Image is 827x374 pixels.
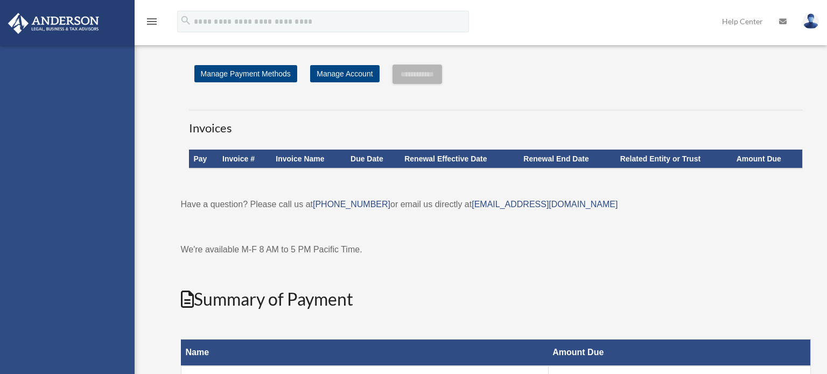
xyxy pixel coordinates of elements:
[732,150,802,168] th: Amount Due
[548,340,810,366] th: Amount Due
[218,150,271,168] th: Invoice #
[5,13,102,34] img: Anderson Advisors Platinum Portal
[519,150,615,168] th: Renewal End Date
[145,15,158,28] i: menu
[400,150,519,168] th: Renewal Effective Date
[189,150,218,168] th: Pay
[271,150,346,168] th: Invoice Name
[803,13,819,29] img: User Pic
[181,197,811,212] p: Have a question? Please call us at or email us directly at
[145,19,158,28] a: menu
[313,200,390,209] a: [PHONE_NUMBER]
[180,15,192,26] i: search
[346,150,400,168] th: Due Date
[189,110,803,137] h3: Invoices
[181,242,811,257] p: We're available M-F 8 AM to 5 PM Pacific Time.
[472,200,618,209] a: [EMAIL_ADDRESS][DOMAIN_NAME]
[181,340,548,366] th: Name
[181,287,811,312] h2: Summary of Payment
[310,65,379,82] a: Manage Account
[616,150,732,168] th: Related Entity or Trust
[194,65,297,82] a: Manage Payment Methods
